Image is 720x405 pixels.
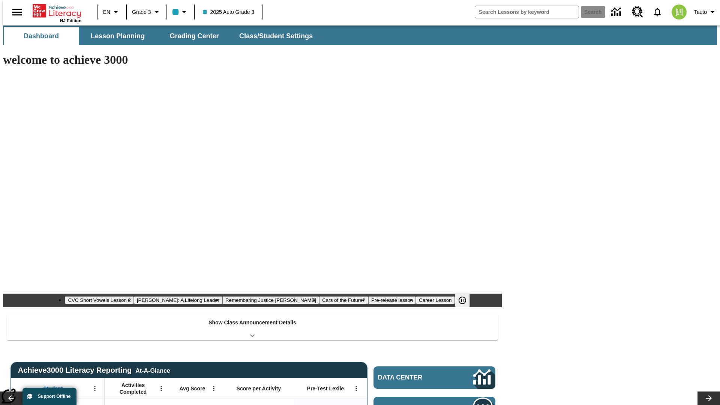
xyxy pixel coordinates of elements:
button: Open Menu [156,383,167,394]
button: Profile/Settings [691,5,720,19]
button: Open side menu [6,1,28,23]
div: Show Class Announcement Details [7,314,498,340]
button: Lesson Planning [80,27,155,45]
img: avatar image [672,4,687,19]
div: Home [33,3,81,23]
h1: welcome to achieve 3000 [3,53,502,67]
button: Class/Student Settings [233,27,319,45]
button: Select a new avatar [667,2,691,22]
div: SubNavbar [3,27,319,45]
button: Open Menu [351,383,362,394]
button: Lesson carousel, Next [697,391,720,405]
a: Data Center [373,366,495,389]
button: Grade: Grade 3, Select a grade [129,5,164,19]
span: Tauto [694,8,707,16]
div: At-A-Glance [135,366,170,374]
button: Language: EN, Select a language [100,5,124,19]
a: Resource Center, Will open in new tab [627,2,648,22]
a: Home [33,3,81,18]
div: Pause [455,294,477,307]
button: Slide 6 Career Lesson [416,296,454,304]
button: Slide 1 CVC Short Vowels Lesson 2 [65,296,133,304]
a: Notifications [648,2,667,22]
span: EN [103,8,110,16]
span: Support Offline [38,394,70,399]
button: Grading Center [157,27,232,45]
span: Data Center [378,374,448,381]
span: 2025 Auto Grade 3 [203,8,255,16]
p: Show Class Announcement Details [208,319,296,327]
span: Avg Score [179,385,205,392]
button: Slide 4 Cars of the Future? [319,296,368,304]
button: Open Menu [208,383,219,394]
button: Dashboard [4,27,79,45]
button: Support Offline [22,388,76,405]
span: Student [43,385,63,392]
a: Data Center [607,2,627,22]
button: Slide 5 Pre-release lesson [368,296,416,304]
span: Achieve3000 Literacy Reporting [18,366,170,375]
button: Slide 3 Remembering Justice O'Connor [222,296,319,304]
div: SubNavbar [3,25,717,45]
span: Score per Activity [237,385,281,392]
span: Pre-Test Lexile [307,385,344,392]
button: Class color is light blue. Change class color [169,5,192,19]
button: Open Menu [89,383,100,394]
span: Grade 3 [132,8,151,16]
span: Activities Completed [108,382,158,395]
input: search field [475,6,579,18]
span: NJ Edition [60,18,81,23]
button: Slide 2 Dianne Feinstein: A Lifelong Leader [134,296,222,304]
button: Pause [455,294,470,307]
